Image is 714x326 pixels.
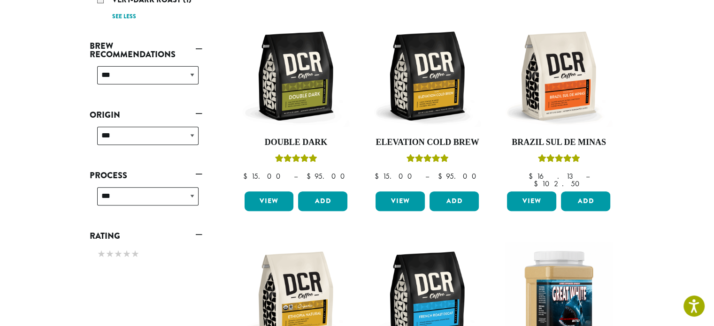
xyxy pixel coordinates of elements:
a: View [507,191,556,211]
h4: Elevation Cold Brew [373,137,481,148]
div: Rated 5.00 out of 5 [537,153,580,167]
span: ★ [106,247,114,261]
a: Brazil Sul De MinasRated 5.00 out of 5 [505,22,613,188]
a: Double DarkRated 4.50 out of 5 [242,22,350,188]
span: $ [528,171,536,181]
div: Rated 5.00 out of 5 [406,153,448,167]
bdi: 95.00 [438,171,480,181]
bdi: 95.00 [306,171,349,181]
bdi: 15.00 [374,171,416,181]
button: Add [298,191,347,211]
img: DCR-12oz-Elevation-Cold-Brew-Stock-scaled.png [373,22,481,130]
span: – [585,171,589,181]
a: View [245,191,294,211]
h4: Brazil Sul De Minas [505,137,613,148]
span: $ [374,171,382,181]
button: Add [430,191,479,211]
a: View [376,191,425,211]
span: ★ [131,247,139,261]
h4: Double Dark [242,137,350,148]
img: DCR-12oz-Brazil-Sul-De-Minas-Stock-scaled.png [505,22,613,130]
a: Rating [90,228,202,244]
span: ★ [114,247,123,261]
div: Origin [90,123,202,156]
button: Add [561,191,610,211]
span: $ [243,171,251,181]
bdi: 102.50 [534,179,584,189]
div: Process [90,183,202,217]
a: Elevation Cold BrewRated 5.00 out of 5 [373,22,481,188]
a: See less [112,12,136,22]
bdi: 16.13 [528,171,576,181]
span: – [425,171,429,181]
img: DCR-12oz-Double-Dark-Stock-scaled.png [242,22,350,130]
span: ★ [97,247,106,261]
div: Rating [90,244,202,265]
bdi: 15.00 [243,171,284,181]
span: $ [306,171,314,181]
div: Brew Recommendations [90,62,202,96]
span: $ [438,171,445,181]
a: Brew Recommendations [90,38,202,62]
span: – [293,171,297,181]
div: Rated 4.50 out of 5 [275,153,317,167]
a: Origin [90,107,202,123]
a: Process [90,167,202,183]
span: $ [534,179,542,189]
span: ★ [123,247,131,261]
